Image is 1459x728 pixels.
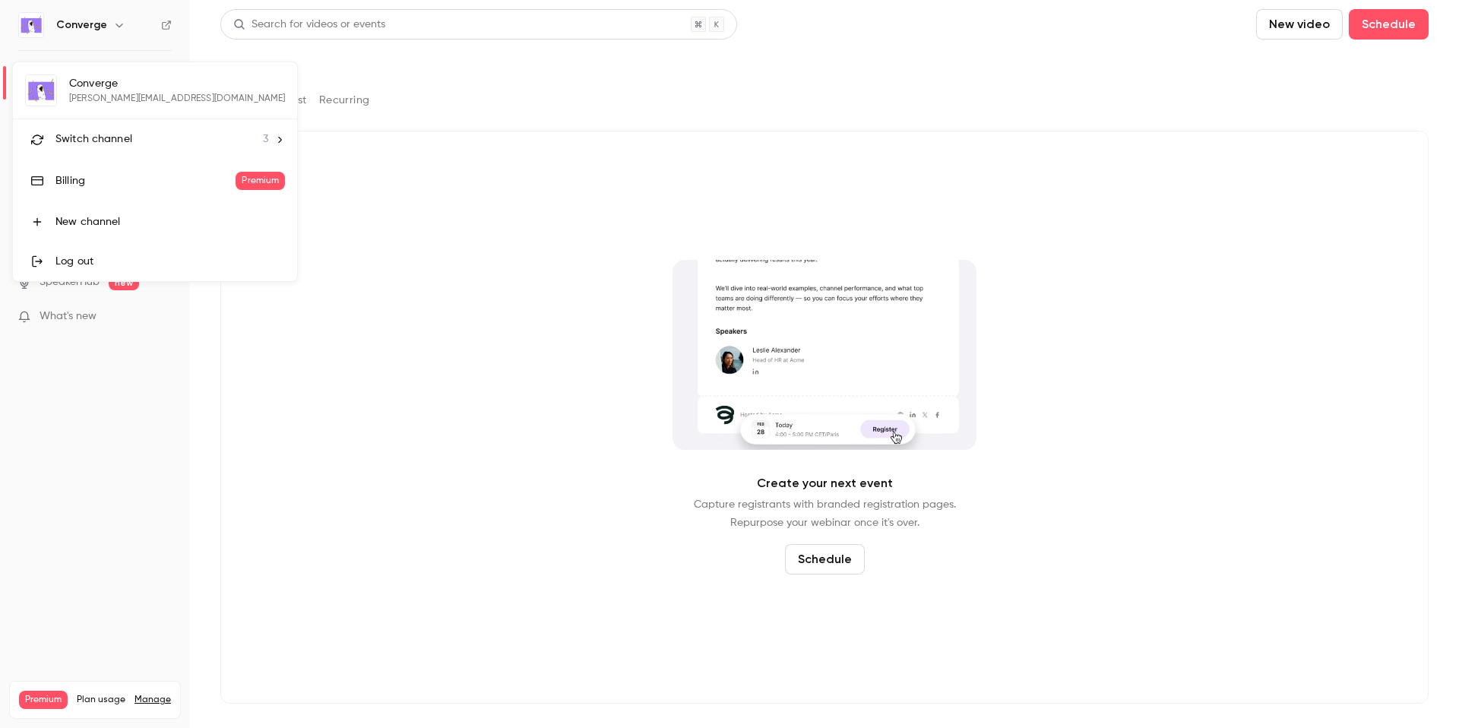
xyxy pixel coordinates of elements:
div: New channel [55,214,285,229]
span: Premium [236,172,285,190]
span: 3 [263,131,268,147]
div: Log out [55,254,285,269]
div: Billing [55,173,236,188]
span: Switch channel [55,131,132,147]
